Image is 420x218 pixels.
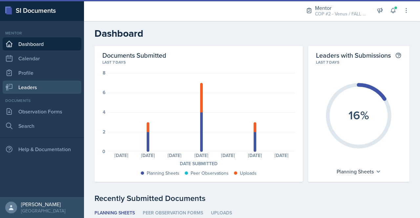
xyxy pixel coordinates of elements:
div: Documents [3,98,81,104]
div: [DATE] [135,153,161,158]
div: [PERSON_NAME] [21,201,65,208]
div: Mentor [315,4,367,12]
h2: Leaders with Submissions [316,51,391,59]
h2: Documents Submitted [102,51,295,59]
div: Date Submitted [102,160,295,167]
div: [DATE] [215,153,241,158]
div: Uploads [240,170,257,177]
h2: Dashboard [94,28,409,39]
a: Observation Forms [3,105,81,118]
div: Last 7 days [316,59,402,65]
a: Calendar [3,52,81,65]
div: [DATE] [108,153,135,158]
div: 8 [103,70,105,75]
div: Planning Sheets [333,166,384,177]
div: 2 [103,129,105,134]
div: Recently Submitted Documents [94,192,409,204]
div: Last 7 days [102,59,295,65]
div: 6 [103,90,105,95]
div: [DATE] [268,153,295,158]
div: 0 [102,149,105,154]
a: Dashboard [3,37,81,50]
div: [DATE] [241,153,268,158]
a: Profile [3,66,81,79]
div: [DATE] [161,153,188,158]
div: 4 [103,110,105,114]
div: [DATE] [188,153,215,158]
a: Leaders [3,81,81,94]
a: Search [3,119,81,132]
text: 16% [348,107,369,124]
div: Planning Sheets [147,170,179,177]
div: Peer Observations [191,170,229,177]
div: Mentor [3,30,81,36]
div: COP #2 - Venus / FALL 2025 [315,10,367,17]
div: Help & Documentation [3,143,81,156]
div: [GEOGRAPHIC_DATA] [21,208,65,214]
